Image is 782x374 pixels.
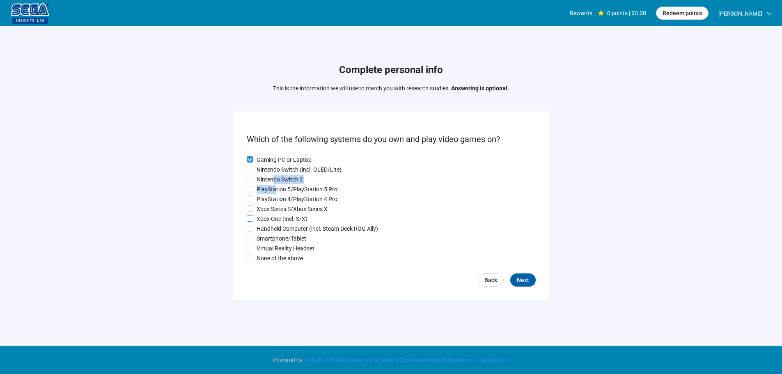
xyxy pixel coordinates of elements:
span: Next [517,275,529,285]
p: Gaming PC or Laptop [257,155,312,164]
p: Virtual Reality Headset [257,244,314,253]
span: Back [484,275,497,285]
p: Nintendo Switch 2 [257,175,303,184]
p: PlayStation 5/PlayStation 5 Pro [257,185,337,194]
p: Xbox Series S/Xbox Series X [257,204,328,213]
p: Xbox One (incl. S/X) [257,214,307,223]
a: HubUX [303,357,325,363]
div: · · · [273,356,509,365]
strong: Answering is optional. [451,85,509,92]
button: Redeem points [656,7,709,20]
span: down [766,11,772,16]
span: star [598,10,604,16]
a: Back [478,273,504,287]
p: PlayStation 4/PlayStation 4 Pro [257,195,337,204]
a: [US_STATE] Consumer Privacy Act Notice [367,357,475,363]
p: Smartphone/Tablet [257,234,306,243]
a: Contact Us [477,357,509,363]
span: [PERSON_NAME] [718,0,762,27]
button: Next [510,273,536,287]
p: This is the information we will use to match you with research studies. [273,84,509,93]
span: Powered by [273,357,303,363]
p: Which of the following systems do you own and play video games on? [247,133,536,146]
a: Privacy Policy [326,357,366,363]
p: None of the above [257,254,303,263]
p: Handheld Computer (incl. Steam Deck ROG Ally) [257,224,378,233]
p: Nintendo Switch (incl. OLED/Lite) [257,165,342,174]
h1: Complete personal info [273,62,509,78]
span: Redeem points [663,9,702,18]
